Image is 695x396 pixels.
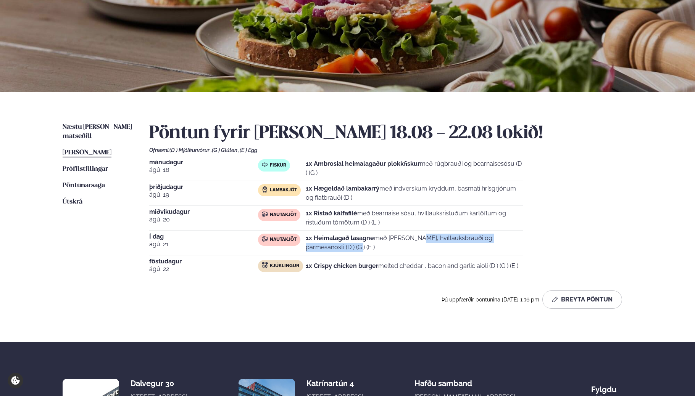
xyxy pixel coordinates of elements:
strong: 1x Ambrosial heimalagaður plokkfiskur [306,160,420,167]
a: Cookie settings [8,373,23,388]
div: Dalvegur 30 [131,379,191,388]
span: Lambakjöt [270,187,297,193]
span: (E ) Egg [240,147,257,153]
a: [PERSON_NAME] [63,148,111,157]
img: fish.svg [262,162,268,168]
p: melted cheddar , bacon and garlic aioli (D ) (G ) (E ) [306,261,518,271]
span: Nautakjöt [270,237,297,243]
strong: 1x Crispy chicken burger [306,262,378,269]
span: þriðjudagur [149,184,258,190]
strong: 1x Heimalagað lasagne [306,234,374,242]
span: Pöntunarsaga [63,182,105,189]
span: Prófílstillingar [63,166,108,172]
span: Í dag [149,234,258,240]
span: föstudagur [149,258,258,265]
span: Nautakjöt [270,212,297,218]
span: Þú uppfærðir pöntunina [DATE] 1:36 pm [442,297,539,303]
strong: 1x Hægeldað lambakarrý [306,185,379,192]
span: ágú. 19 [149,190,258,199]
p: með indverskum kryddum, basmati hrísgrjónum og flatbrauði (D ) [306,184,523,202]
a: Næstu [PERSON_NAME] matseðill [63,123,134,141]
img: beef.svg [262,211,268,217]
span: Útskrá [63,199,82,205]
span: (D ) Mjólkurvörur , [169,147,212,153]
p: með rúgbrauði og bearnaisesósu (D ) (G ) [306,159,523,178]
span: Fiskur [270,162,286,168]
p: með bearnaise sósu, hvítlauksristuðum kartöflum og ristuðum tómötum (D ) (E ) [306,209,523,227]
span: (G ) Glúten , [212,147,240,153]
img: Lamb.svg [262,186,268,192]
a: Prófílstillingar [63,165,108,174]
strong: 1x Ristað kálfafilé [306,210,357,217]
a: Útskrá [63,197,82,207]
div: Katrínartún 4 [306,379,367,388]
p: með [PERSON_NAME], hvítlauksbrauði og parmesanosti (D ) (G ) (E ) [306,234,523,252]
span: miðvikudagur [149,209,258,215]
span: Hafðu samband [414,373,472,388]
span: Kjúklingur [270,263,299,269]
h2: Pöntun fyrir [PERSON_NAME] 18.08 - 22.08 lokið! [149,123,632,144]
span: ágú. 18 [149,165,258,175]
span: ágú. 21 [149,240,258,249]
a: Pöntunarsaga [63,181,105,190]
button: Breyta Pöntun [542,290,622,309]
img: chicken.svg [262,262,268,268]
div: Ofnæmi: [149,147,632,153]
span: [PERSON_NAME] [63,149,111,156]
span: Næstu [PERSON_NAME] matseðill [63,124,132,139]
span: ágú. 20 [149,215,258,224]
span: mánudagur [149,159,258,165]
img: beef.svg [262,236,268,242]
span: ágú. 22 [149,265,258,274]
